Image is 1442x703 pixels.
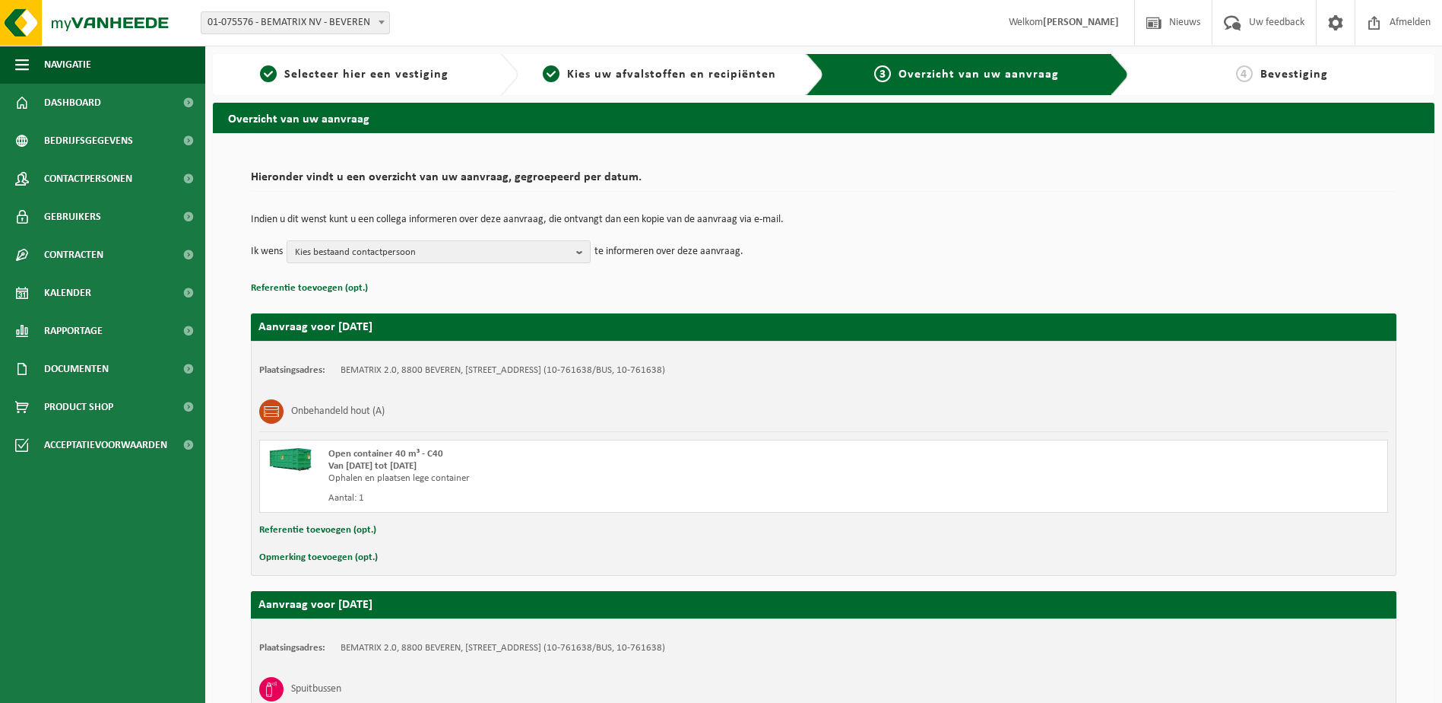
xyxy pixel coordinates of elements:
h2: Overzicht van uw aanvraag [213,103,1434,132]
span: 01-075576 - BEMATRIX NV - BEVEREN [201,11,390,34]
span: Kalender [44,274,91,312]
p: Indien u dit wenst kunt u een collega informeren over deze aanvraag, die ontvangt dan een kopie v... [251,215,1396,225]
p: te informeren over deze aanvraag. [594,240,743,263]
button: Referentie toevoegen (opt.) [259,520,376,540]
strong: Plaatsingsadres: [259,365,325,375]
button: Kies bestaand contactpersoon [287,240,591,263]
span: Overzicht van uw aanvraag [898,68,1059,81]
h2: Hieronder vindt u een overzicht van uw aanvraag, gegroepeerd per datum. [251,171,1396,192]
span: 01-075576 - BEMATRIX NV - BEVEREN [201,12,389,33]
span: Kies uw afvalstoffen en recipiënten [567,68,776,81]
span: Selecteer hier een vestiging [284,68,448,81]
span: 4 [1236,65,1253,82]
img: HK-XC-40-GN-00.png [268,448,313,471]
td: BEMATRIX 2.0, 8800 BEVEREN, [STREET_ADDRESS] (10-761638/BUS, 10-761638) [341,364,665,377]
div: Aantal: 1 [328,492,885,504]
span: Contactpersonen [44,160,132,198]
td: BEMATRIX 2.0, 8800 BEVEREN, [STREET_ADDRESS] (10-761638/BUS, 10-761638) [341,642,665,654]
a: 1Selecteer hier een vestiging [220,65,488,84]
strong: Van [DATE] tot [DATE] [328,461,417,471]
span: Bedrijfsgegevens [44,122,133,160]
strong: Plaatsingsadres: [259,643,325,653]
span: 2 [543,65,559,82]
a: 2Kies uw afvalstoffen en recipiënten [526,65,794,84]
button: Referentie toevoegen (opt.) [251,278,368,298]
span: Product Shop [44,388,113,426]
span: Dashboard [44,84,101,122]
strong: [PERSON_NAME] [1043,17,1119,28]
h3: Onbehandeld hout (A) [291,399,385,424]
span: Contracten [44,236,103,274]
strong: Aanvraag voor [DATE] [258,321,372,333]
h3: Spuitbussen [291,677,341,701]
span: Open container 40 m³ - C40 [328,449,443,459]
div: Ophalen en plaatsen lege container [328,472,885,485]
span: Rapportage [44,312,103,350]
span: Kies bestaand contactpersoon [295,241,570,264]
button: Opmerking toevoegen (opt.) [259,548,378,568]
span: 1 [260,65,277,82]
span: Acceptatievoorwaarden [44,426,167,464]
span: Navigatie [44,46,91,84]
span: 3 [874,65,891,82]
span: Documenten [44,350,109,388]
p: Ik wens [251,240,283,263]
span: Gebruikers [44,198,101,236]
strong: Aanvraag voor [DATE] [258,599,372,611]
span: Bevestiging [1260,68,1328,81]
